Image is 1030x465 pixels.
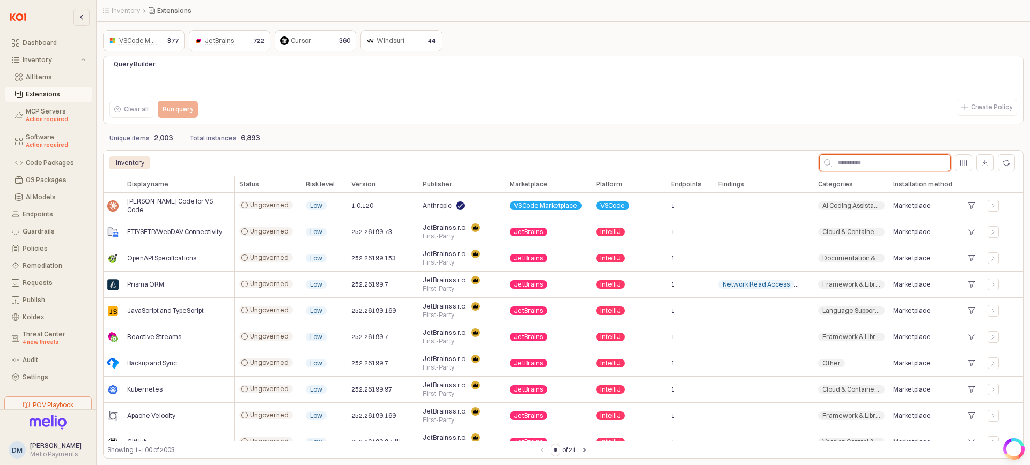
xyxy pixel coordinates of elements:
span: IntelliJ [600,411,621,420]
span: Framework & Library Support [822,333,880,341]
div: Remediation [23,262,85,269]
span: IntelliJ [600,359,621,367]
span: IntelliJ [600,438,621,446]
span: Marketplace [893,306,931,315]
button: Clear all [109,101,153,118]
span: Ungoverned [250,411,289,419]
div: Audit [23,356,85,364]
span: Marketplace [893,228,931,236]
span: Low [310,438,322,446]
div: + [965,409,979,423]
button: Extensions [5,87,92,102]
span: 252.26199.7 [351,280,388,289]
button: Guardrails [5,224,92,239]
span: Ungoverned [250,306,289,314]
span: Ungoverned [250,201,289,209]
span: JetBrains s.r.o. [423,433,467,442]
button: Koidex [5,310,92,325]
p: 877 [167,36,179,46]
span: Findings [718,180,744,189]
span: Ungoverned [250,332,289,341]
button: Remediation [5,258,92,273]
div: + [965,225,979,239]
span: JetBrains s.r.o. [423,355,467,363]
div: Inventory [109,156,151,169]
span: First-Party [423,389,454,398]
span: GitHub [127,438,147,446]
div: + [965,330,979,344]
span: 1 [671,333,675,341]
span: 252.26199.7 [351,359,388,367]
div: Windsurf44 [360,30,442,51]
span: Low [310,280,322,289]
span: JetBrains [514,438,543,446]
p: Unique items [109,133,150,143]
span: Low [310,201,322,210]
div: Melio Payments [30,450,82,459]
span: 1 [671,411,675,420]
div: Inventory [116,156,144,169]
div: Publish [23,296,85,304]
div: Settings [23,373,85,381]
div: Showing 1-100 of 2003 [107,445,536,455]
span: 1 [671,359,675,367]
span: First-Party [423,363,454,372]
span: Publisher [423,180,452,189]
span: Low [310,333,322,341]
span: Backup and Sync [127,359,177,367]
button: MCP Servers [5,104,92,127]
button: OS Packages [5,172,92,187]
span: 252.26199.97 [351,385,392,394]
span: JetBrains [514,254,543,262]
div: + [965,356,979,370]
span: First-Party [423,258,454,267]
span: Kubernetes [127,385,163,394]
span: IntelliJ [600,254,621,262]
span: Platform [596,180,622,189]
span: Marketplace [893,411,931,420]
span: Marketplace [510,180,548,189]
span: JetBrains s.r.o. [423,223,467,232]
span: Ungoverned [250,385,289,393]
button: Policies [5,241,92,256]
span: JetBrains s.r.o. [423,302,467,311]
span: 252.26199.97-IU [351,438,401,446]
span: Marketplace [893,254,931,262]
span: Marketplace [893,438,931,446]
div: Requests [23,279,85,287]
span: Reactive Streams [127,333,181,341]
span: Cloud & Container Tools [822,385,880,394]
p: 360 [339,36,350,46]
div: DM [12,445,23,455]
span: 1 [671,438,675,446]
button: Inventory [5,52,92,67]
span: Network Write Access [800,280,869,289]
span: JetBrains [514,306,543,315]
p: Total instances [190,133,237,143]
button: AI Models [5,190,92,205]
p: 44 [428,36,436,46]
span: Version [351,180,376,189]
p: 722 [253,36,264,46]
span: Framework & Library Support [822,411,880,420]
div: Code Packages [26,159,85,167]
span: Ungoverned [250,437,289,446]
span: JetBrains s.r.o. [423,250,467,258]
p: 2,003 [154,132,173,144]
span: Marketplace [893,385,931,394]
span: 1.0.120 [351,201,373,210]
span: JetBrains s.r.o. [423,328,467,337]
button: Software [5,130,92,153]
div: Guardrails [23,228,85,235]
span: [PERSON_NAME] Code for VS Code [127,197,230,214]
span: AI Coding Assistants [822,201,880,210]
span: Version Control & SCM [822,438,880,446]
button: Run query [158,101,198,118]
span: Ungoverned [250,280,289,288]
span: 1 [671,280,675,289]
span: Categories [818,180,853,189]
div: VSCode Marketplace877 [103,30,185,51]
span: Cloud & Container Tools [822,228,880,236]
span: 252.26199.169 [351,411,396,420]
p: Clear all [124,105,149,114]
